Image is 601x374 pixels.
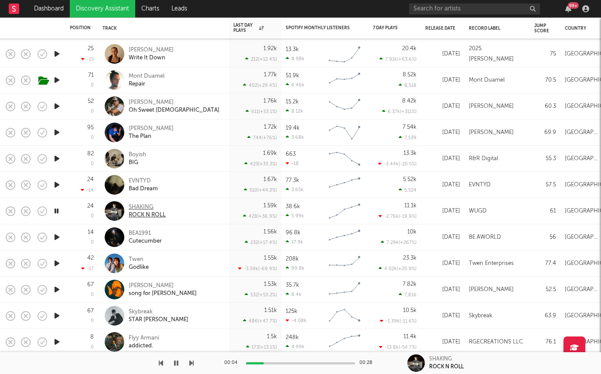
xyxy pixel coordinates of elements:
div: [GEOGRAPHIC_DATA] [565,127,600,138]
div: 55.3 [534,154,556,164]
div: 611 ( +53.1 % ) [246,109,277,114]
svg: Chart title [325,279,364,301]
div: -17 [81,266,94,271]
div: SHAKING [129,203,166,211]
div: [DATE] [425,127,460,138]
div: Spotify Monthly Listeners [286,25,351,31]
svg: Chart title [325,122,364,144]
div: Godlike [129,264,149,271]
div: 5,524 [399,187,417,193]
svg: Chart title [325,331,364,353]
svg: Chart title [325,226,364,248]
div: 663 [286,151,296,157]
div: 0 [91,345,94,350]
div: [PERSON_NAME] [469,285,514,295]
div: -3.44k ( -20.5 % ) [378,161,417,167]
div: 212 ( +12.4 % ) [245,56,277,62]
div: 51.9k [286,73,299,79]
div: [DATE] [425,49,460,59]
div: [PERSON_NAME] [129,125,174,133]
div: Position [70,25,91,31]
div: 0 [91,161,94,166]
div: 77.4 [534,258,556,269]
a: [PERSON_NAME]song for [PERSON_NAME] [129,282,197,298]
div: 14 [88,230,94,235]
div: 7.82k [403,281,417,287]
div: Country [565,26,595,31]
div: 82 [87,151,94,157]
div: Skybreak [129,308,188,316]
svg: Chart title [325,200,364,222]
div: -15 [81,56,94,62]
div: 00:28 [359,358,377,368]
div: 0 [91,109,94,114]
div: 8.12k [286,108,303,114]
div: 57.5 [534,180,556,190]
div: 7.54k [403,124,417,130]
div: 13.3k [403,151,417,156]
div: Release Date [425,26,456,31]
div: BIG [129,159,146,167]
div: 56 [534,232,556,243]
div: 38.6k [286,204,300,209]
button: 99+ [565,5,571,12]
div: 1.53k [264,281,277,287]
div: [DATE] [425,258,460,269]
div: Twen [129,256,149,264]
svg: Chart title [325,148,364,170]
div: 3.65k [286,187,304,192]
a: [PERSON_NAME]Oh Sweet [DEMOGRAPHIC_DATA] [129,99,219,114]
div: 8.4k [286,292,301,297]
div: 5.99k [286,213,304,219]
div: [PERSON_NAME] [129,282,197,290]
div: 00:04 [224,358,242,368]
div: 248k [286,335,299,340]
div: 13.3k [286,47,299,52]
div: 0 [91,83,94,88]
div: Last Day Plays [233,23,264,33]
div: 23.3k [403,255,417,261]
div: [DATE] [425,75,460,86]
input: Search for artists [409,3,540,14]
svg: Chart title [325,69,364,91]
div: Bad Dream [129,185,158,193]
div: BEA1991 [129,230,162,237]
div: 3.68k [286,134,304,140]
div: 0 [91,292,94,297]
div: 0 [91,240,94,245]
div: -13.8k ( -54.7 % ) [379,344,417,350]
div: 10k [407,229,417,235]
div: WUGD [469,206,487,216]
div: 63.9 [534,311,556,321]
div: 1.76k [263,98,277,104]
div: [GEOGRAPHIC_DATA] [565,154,600,164]
div: RGECREATIONS LLC [469,337,523,347]
div: 173 ( +13.1 % ) [246,344,277,350]
div: Twen Enterprises [469,258,514,269]
div: 428 ( +36.9 % ) [243,213,277,219]
div: 0 [91,214,94,219]
div: 7.91k ( +63.6 % ) [379,56,417,62]
div: 1.56k [263,229,277,235]
div: [DATE] [425,232,460,243]
div: [DATE] [425,337,460,347]
div: 510 ( +44.2 % ) [244,187,277,193]
div: 486 ( +47.7 % ) [243,318,277,324]
div: 35.7k [286,282,299,288]
div: -14 [81,187,94,193]
svg: Chart title [325,174,364,196]
div: 744 ( +76 % ) [247,135,277,141]
div: 8.42k [402,98,417,104]
div: [DATE] [425,311,460,321]
div: SHAKING [429,355,452,363]
div: 1.59k [263,203,277,209]
div: 61 [534,206,556,216]
a: Flyy Armaniaddicted. [129,334,159,350]
div: [DATE] [425,101,460,112]
div: -2.76k ( -19.9 % ) [379,213,417,219]
div: 20.4k [402,46,417,51]
div: 4.02k ( +20.9 % ) [379,266,417,271]
div: 8.52k [403,72,417,78]
div: [DATE] [425,206,460,216]
div: 76.1 [534,337,556,347]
